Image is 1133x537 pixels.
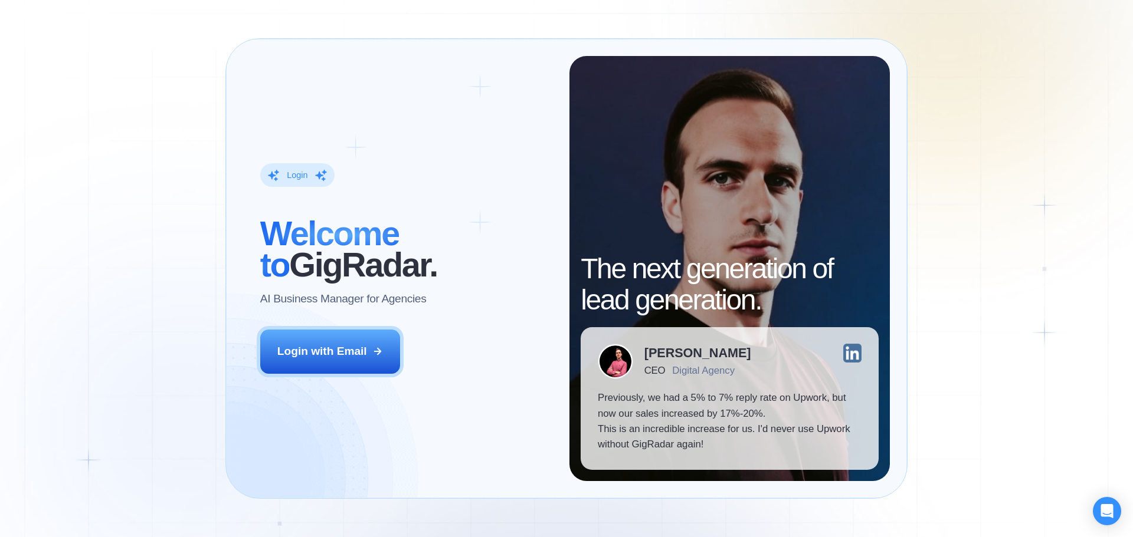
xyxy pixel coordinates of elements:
div: Digital Agency [672,365,735,376]
h2: ‍ GigRadar. [260,218,552,281]
p: AI Business Manager for Agencies [260,291,427,307]
p: Previously, we had a 5% to 7% reply rate on Upwork, but now our sales increased by 17%-20%. This ... [598,390,862,453]
button: Login with Email [260,330,401,373]
div: [PERSON_NAME] [644,347,751,360]
div: Open Intercom Messenger [1093,497,1121,525]
div: Login with Email [277,344,367,359]
span: Welcome to [260,215,399,284]
h2: The next generation of lead generation. [581,253,879,316]
div: CEO [644,365,665,376]
div: Login [287,170,307,181]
